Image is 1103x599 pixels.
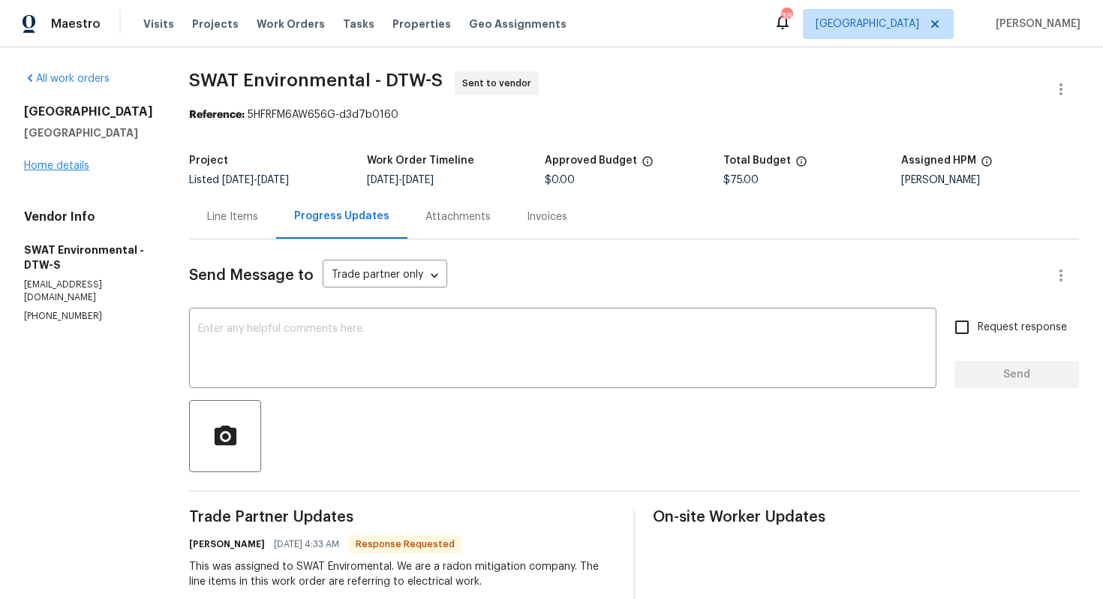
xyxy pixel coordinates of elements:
[189,537,265,552] h6: [PERSON_NAME]
[189,71,443,89] span: SWAT Environmental - DTW-S
[189,510,615,525] span: Trade Partner Updates
[257,17,325,32] span: Work Orders
[24,74,110,84] a: All work orders
[981,155,993,175] span: The hpm assigned to this work order.
[978,320,1067,336] span: Request response
[350,537,461,552] span: Response Requested
[367,155,474,166] h5: Work Order Timeline
[24,104,153,119] h2: [GEOGRAPHIC_DATA]
[901,175,1079,185] div: [PERSON_NAME]
[462,76,537,91] span: Sent to vendor
[642,155,654,175] span: The total cost of line items that have been approved by both Opendoor and the Trade Partner. This...
[723,155,791,166] h5: Total Budget
[723,175,759,185] span: $75.00
[24,125,153,140] h5: [GEOGRAPHIC_DATA]
[527,209,567,224] div: Invoices
[545,155,637,166] h5: Approved Budget
[192,17,239,32] span: Projects
[257,175,289,185] span: [DATE]
[207,209,258,224] div: Line Items
[189,559,615,589] div: This was assigned to SWAT Enviromental. We are a radon mitigation company. The line items in this...
[189,155,228,166] h5: Project
[901,155,976,166] h5: Assigned HPM
[653,510,1079,525] span: On-site Worker Updates
[24,310,153,323] p: [PHONE_NUMBER]
[189,107,1079,122] div: 5HFRFM6AW656G-d3d7b0160
[795,155,807,175] span: The total cost of line items that have been proposed by Opendoor. This sum includes line items th...
[143,17,174,32] span: Visits
[781,9,792,24] div: 38
[402,175,434,185] span: [DATE]
[222,175,289,185] span: -
[343,19,374,29] span: Tasks
[24,209,153,224] h4: Vendor Info
[469,17,567,32] span: Geo Assignments
[189,110,245,120] b: Reference:
[24,278,153,304] p: [EMAIL_ADDRESS][DOMAIN_NAME]
[189,268,314,283] span: Send Message to
[222,175,254,185] span: [DATE]
[425,209,491,224] div: Attachments
[24,242,153,272] h5: SWAT Environmental - DTW-S
[545,175,575,185] span: $0.00
[392,17,451,32] span: Properties
[274,537,339,552] span: [DATE] 4:33 AM
[367,175,434,185] span: -
[24,161,89,171] a: Home details
[189,175,289,185] span: Listed
[367,175,398,185] span: [DATE]
[323,263,447,288] div: Trade partner only
[816,17,919,32] span: [GEOGRAPHIC_DATA]
[990,17,1080,32] span: [PERSON_NAME]
[294,209,389,224] div: Progress Updates
[51,17,101,32] span: Maestro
